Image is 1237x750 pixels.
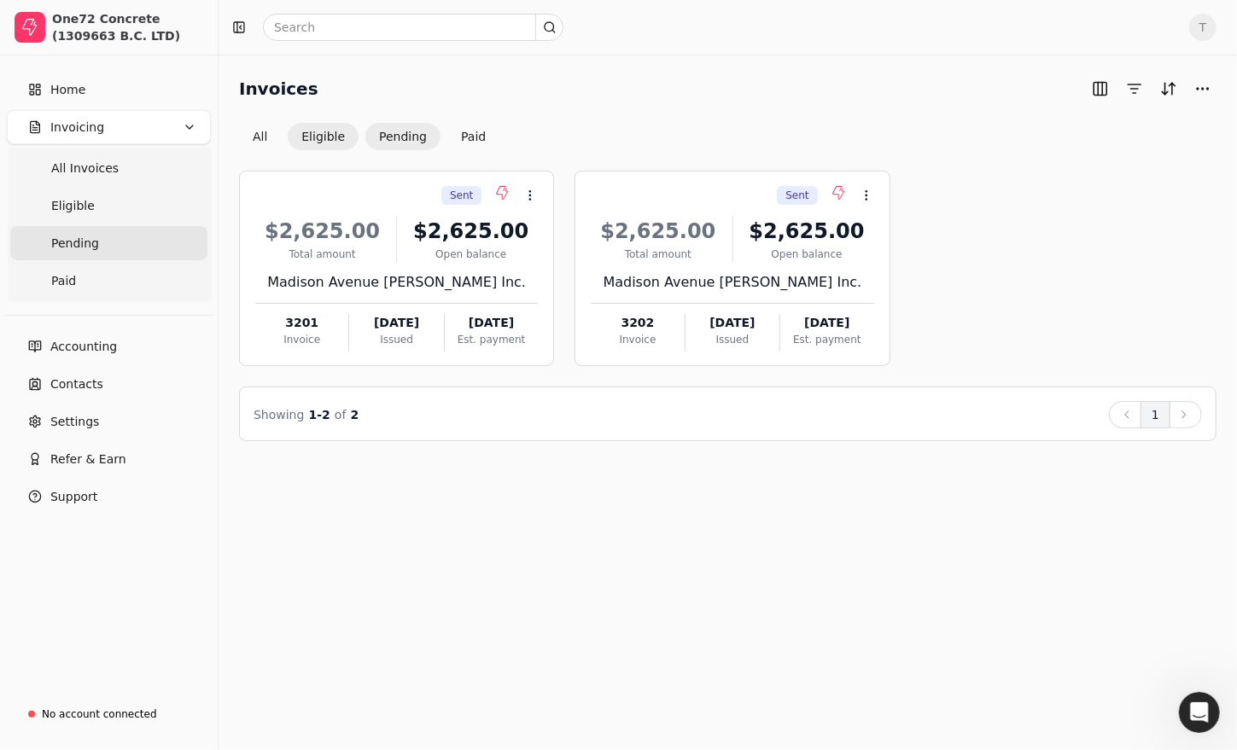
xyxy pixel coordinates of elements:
[785,188,808,203] span: Sent
[686,314,779,332] div: [DATE]
[686,332,779,347] div: Issued
[51,235,99,253] span: Pending
[50,413,99,431] span: Settings
[239,123,499,150] div: Invoice filter options
[7,480,211,514] button: Support
[51,197,95,215] span: Eligible
[254,408,304,422] span: Showing
[255,272,538,293] div: Madison Avenue [PERSON_NAME] Inc.
[50,81,85,99] span: Home
[7,110,211,144] button: Invoicing
[404,247,538,262] div: Open balance
[591,247,725,262] div: Total amount
[10,151,207,185] a: All Invoices
[447,123,499,150] button: Paid
[450,188,473,203] span: Sent
[7,329,211,363] a: Accounting
[263,14,563,41] input: Search
[10,226,207,260] a: Pending
[255,216,389,247] div: $2,625.00
[349,314,443,332] div: [DATE]
[50,375,103,393] span: Contacts
[309,408,330,422] span: 1 - 2
[50,451,126,468] span: Refer & Earn
[239,75,318,102] h2: Invoices
[7,699,211,730] a: No account connected
[255,314,348,332] div: 3201
[740,216,874,247] div: $2,625.00
[51,160,119,177] span: All Invoices
[10,264,207,298] a: Paid
[404,216,538,247] div: $2,625.00
[349,332,443,347] div: Issued
[1189,75,1217,102] button: More
[51,272,76,290] span: Paid
[1155,75,1182,102] button: Sort
[445,332,538,347] div: Est. payment
[591,216,725,247] div: $2,625.00
[740,247,874,262] div: Open balance
[52,10,203,44] div: One72 Concrete (1309663 B.C. LTD)
[239,123,281,150] button: All
[42,706,157,722] div: No account connected
[10,189,207,223] a: Eligible
[7,367,211,401] a: Contacts
[7,73,211,107] a: Home
[50,338,117,356] span: Accounting
[445,314,538,332] div: [DATE]
[1179,692,1220,733] iframe: Intercom live chat
[591,272,873,293] div: Madison Avenue [PERSON_NAME] Inc.
[50,488,97,506] span: Support
[7,442,211,476] button: Refer & Earn
[50,119,104,137] span: Invoicing
[288,123,359,150] button: Eligible
[255,247,389,262] div: Total amount
[1141,401,1170,428] button: 1
[351,408,359,422] span: 2
[780,332,873,347] div: Est. payment
[335,408,347,422] span: of
[365,123,441,150] button: Pending
[780,314,873,332] div: [DATE]
[1189,14,1217,41] button: T
[591,314,684,332] div: 3202
[7,404,211,439] a: Settings
[255,332,348,347] div: Invoice
[591,332,684,347] div: Invoice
